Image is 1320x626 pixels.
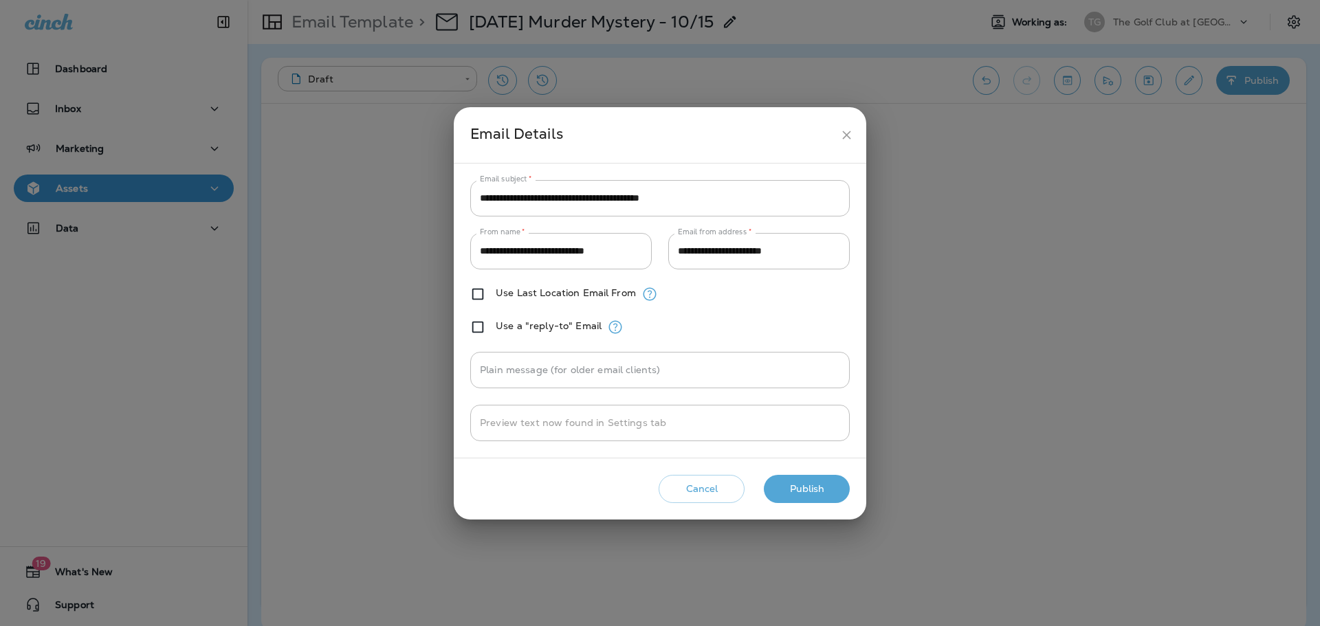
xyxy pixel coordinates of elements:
label: Use Last Location Email From [496,287,636,298]
label: Email from address [678,227,751,237]
div: Email Details [470,122,834,148]
label: From name [480,227,525,237]
button: Cancel [659,475,745,503]
button: Publish [764,475,850,503]
label: Email subject [480,174,532,184]
button: close [834,122,859,148]
label: Use a "reply-to" Email [496,320,602,331]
